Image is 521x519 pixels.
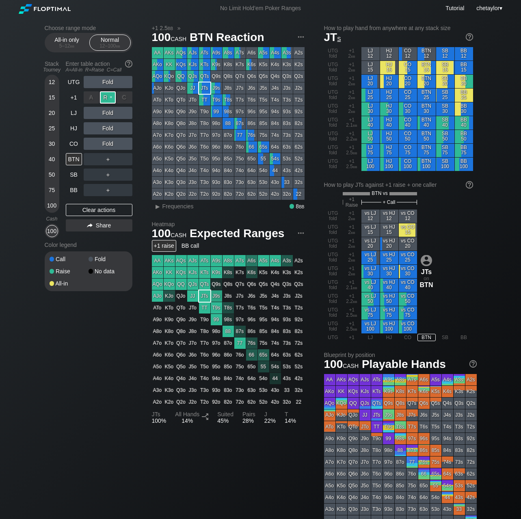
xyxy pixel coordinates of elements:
div: HJ 50 [380,130,398,143]
div: 75 [46,184,58,196]
div: 15 [46,91,58,104]
div: 98s [223,106,234,117]
div: J4s [270,82,281,94]
div: J9s [211,82,222,94]
div: 93s [281,106,293,117]
div: SB [66,169,82,181]
div: BTN 50 [417,130,436,143]
div: 62s [293,141,305,153]
div: R [100,91,116,104]
div: K3o [164,177,175,188]
div: UTG fold [324,89,342,102]
span: bb [351,108,355,114]
div: CO 40 [399,116,417,130]
div: K6s [246,59,257,70]
img: help.32db89a4.svg [465,180,474,189]
div: 64s [270,141,281,153]
div: J6o [187,141,199,153]
div: BB 25 [455,89,473,102]
div: 83s [281,118,293,129]
div: +1 2.1 [343,116,361,130]
div: 76o [234,141,246,153]
div: CO 50 [399,130,417,143]
div: A7s [234,47,246,58]
img: Floptimal logo [19,4,71,14]
div: JTs [199,82,210,94]
div: HJ 75 [380,144,398,157]
div: SB 30 [436,102,454,116]
div: T9o [199,106,210,117]
span: bb [353,164,357,169]
div: A5s [258,47,269,58]
div: +1 2 [343,47,361,61]
span: bb [116,43,120,49]
div: 87o [223,130,234,141]
div: +1 2.2 [343,130,361,143]
div: 95s [258,106,269,117]
div: CO [66,138,82,150]
div: A4o [152,165,163,176]
div: T2s [293,94,305,106]
div: BB 40 [455,116,473,130]
div: K5s [258,59,269,70]
div: 12 [46,76,58,88]
div: 77 [234,130,246,141]
div: QJs [187,71,199,82]
img: ellipsis.fd386fe8.svg [296,32,305,41]
div: J2s [293,82,305,94]
span: cash [171,34,186,43]
a: Tutorial [445,5,464,11]
img: help.32db89a4.svg [465,32,474,41]
div: 84o [223,165,234,176]
div: QQ [175,71,187,82]
span: bb [168,25,173,31]
div: CO 20 [399,75,417,88]
div: HJ 20 [380,75,398,88]
div: A9s [211,47,222,58]
div: A=All-in R=Raise C=Call [66,67,132,73]
div: T6s [246,94,257,106]
span: » [173,25,185,31]
div: K4s [270,59,281,70]
div: HJ 15 [380,61,398,74]
div: Fold [84,107,132,119]
div: J8o [187,118,199,129]
div: 93o [211,177,222,188]
div: ATo [152,94,163,106]
div: T9s [211,94,222,106]
div: J7o [187,130,199,141]
div: J8s [223,82,234,94]
div: SB 40 [436,116,454,130]
div: 40 [46,153,58,165]
img: icon-avatar.b40e07d9.svg [421,255,432,266]
div: K8s [223,59,234,70]
div: Q6o [175,141,187,153]
div: AJo [152,82,163,94]
div: Stack [41,57,63,76]
div: 84s [270,118,281,129]
div: K9s [211,59,222,70]
div: 100 [46,225,58,237]
div: KTs [199,59,210,70]
div: ATs [199,47,210,58]
div: 85s [258,118,269,129]
div: T7o [199,130,210,141]
div: Q9s [211,71,222,82]
div: 92s [293,106,305,117]
div: 5 – 12 [50,43,84,49]
div: K7o [164,130,175,141]
div: JTo [187,94,199,106]
div: 85o [223,153,234,164]
div: CO 100 [399,158,417,171]
span: s [337,34,341,43]
span: bb [351,95,355,100]
div: AA [152,47,163,58]
div: All-in only [48,35,86,50]
div: 54s [270,153,281,164]
div: BTN 75 [417,144,436,157]
div: BB 20 [455,75,473,88]
div: J5o [187,153,199,164]
div: SB 100 [436,158,454,171]
div: Q9o [175,106,187,117]
div: T4s [270,94,281,106]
